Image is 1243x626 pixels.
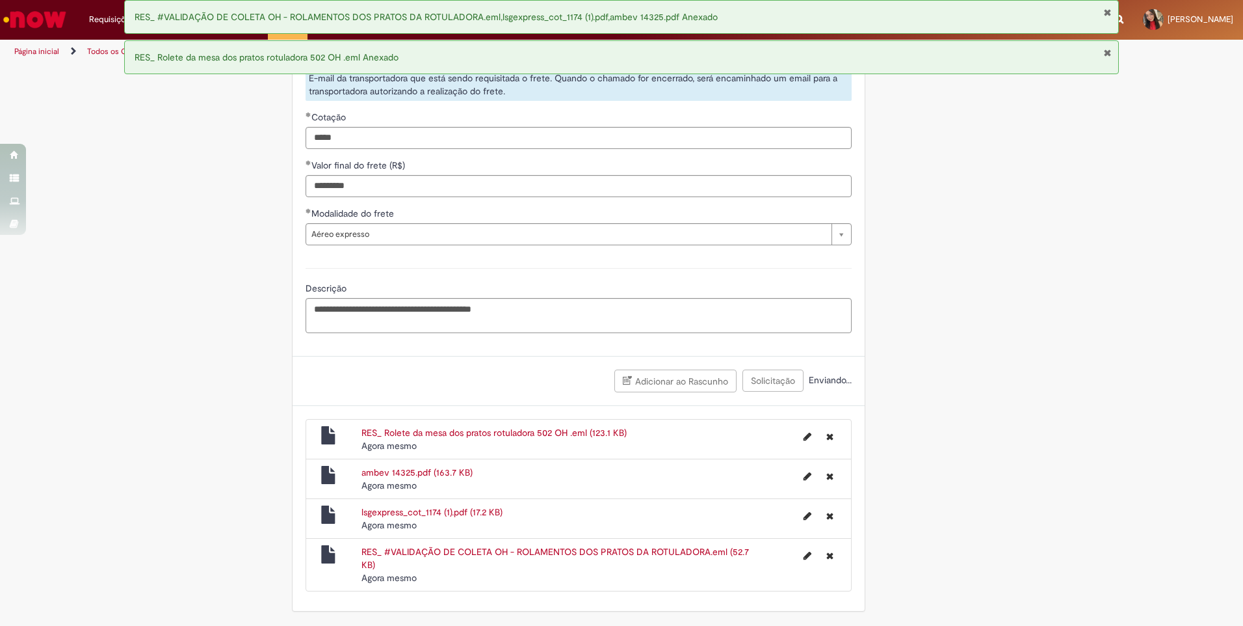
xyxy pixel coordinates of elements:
[796,506,819,526] button: Editar nome de arquivo lsgexpress_cot_1174 (1).pdf
[361,506,503,518] a: lsgexpress_cot_1174 (1).pdf (17.2 KB)
[806,374,852,386] span: Enviando...
[361,440,417,452] span: Agora mesmo
[87,46,156,57] a: Todos os Catálogos
[1168,14,1233,25] span: [PERSON_NAME]
[306,112,311,117] span: Obrigatório Preenchido
[306,282,349,294] span: Descrição
[1,7,68,33] img: ServiceNow
[796,466,819,487] button: Editar nome de arquivo ambev 14325.pdf
[306,160,311,165] span: Obrigatório Preenchido
[818,466,841,487] button: Excluir ambev 14325.pdf
[306,175,852,197] input: Valor final do frete (R$)
[311,111,348,123] span: Cotação
[10,40,819,64] ul: Trilhas de página
[135,11,718,23] span: RES_ #VALIDAÇÃO DE COLETA OH - ROLAMENTOS DOS PRATOS DA ROTULADORA.eml,lsgexpress_cot_1174 (1).pd...
[818,426,841,447] button: Excluir RES_ Rolete da mesa dos pratos rotuladora 502 OH .eml
[306,127,852,149] input: Cotação
[796,545,819,566] button: Editar nome de arquivo RES_ #VALIDAÇÃO DE COLETA OH - ROLAMENTOS DOS PRATOS DA ROTULADORA.eml
[361,440,417,452] time: 29/09/2025 09:08:11
[361,467,473,478] a: ambev 14325.pdf (163.7 KB)
[306,208,311,213] span: Obrigatório Preenchido
[361,480,417,491] span: Agora mesmo
[818,545,841,566] button: Excluir RES_ #VALIDAÇÃO DE COLETA OH - ROLAMENTOS DOS PRATOS DA ROTULADORA.eml
[306,298,852,333] textarea: Descrição
[311,224,825,245] span: Aéreo expresso
[361,519,417,531] time: 29/09/2025 09:07:15
[135,51,399,63] span: RES_ Rolete da mesa dos pratos rotuladora 502 OH .eml Anexado
[89,13,135,26] span: Requisições
[818,506,841,526] button: Excluir lsgexpress_cot_1174 (1).pdf
[361,572,417,584] span: Agora mesmo
[361,546,749,571] a: RES_ #VALIDAÇÃO DE COLETA OH - ROLAMENTOS DOS PRATOS DA ROTULADORA.eml (52.7 KB)
[1103,7,1112,18] button: Fechar Notificação
[1103,48,1112,58] button: Fechar Notificação
[14,46,59,57] a: Página inicial
[361,519,417,531] span: Agora mesmo
[796,426,819,447] button: Editar nome de arquivo RES_ Rolete da mesa dos pratos rotuladora 502 OH .eml
[306,68,852,101] div: E-mail da transportadora que está sendo requisitada o frete. Quando o chamado for encerrado, será...
[311,208,397,219] span: Modalidade do frete
[361,427,627,439] a: RES_ Rolete da mesa dos pratos rotuladora 502 OH .eml (123.1 KB)
[361,480,417,491] time: 29/09/2025 09:07:16
[361,572,417,584] time: 29/09/2025 09:07:15
[311,159,408,171] span: Valor final do frete (R$)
